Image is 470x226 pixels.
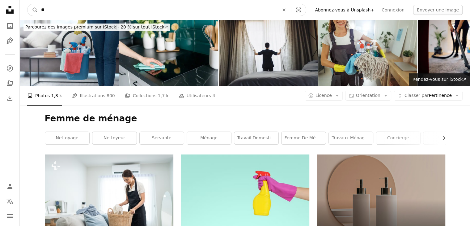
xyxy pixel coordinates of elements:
[92,132,137,144] a: nettoyeur
[409,73,470,86] a: Rendez-vous sur iStock↗
[282,132,326,144] a: Femme de ménage de l’hôtel
[4,180,16,193] a: Connexion / S’inscrire
[4,195,16,207] button: Langue
[23,24,170,31] div: - 20 % sur tout iStock ↗
[423,132,468,144] a: Hôtel
[413,77,466,82] span: Rendez-vous sur iStock ↗
[212,92,215,99] span: 4
[72,86,115,106] a: Illustrations 800
[376,132,420,144] a: concierge
[4,92,16,104] a: Historique de téléchargement
[4,4,16,17] a: Accueil — Unsplash
[140,132,184,144] a: servante
[181,194,309,200] a: personne tenant un vaporisateur en plastique jaune
[311,5,378,15] a: Abonnez-vous à Unsplash+
[438,132,445,144] button: faire défiler la liste vers la droite
[4,210,16,222] button: Menu
[4,20,16,32] a: Photos
[4,77,16,89] a: Collections
[404,93,429,98] span: Classer par
[27,4,306,16] form: Rechercher des visuels sur tout le site
[28,4,38,16] button: Rechercher sur Unsplash
[345,91,391,101] button: Orientation
[25,24,118,29] span: Parcourez des images premium sur iStock |
[45,132,89,144] a: nettoyage
[318,20,417,86] img: Cheerful young housewife holding bucket with cleaning supplies
[413,5,463,15] button: Envoyer une image
[219,20,318,86] img: Rare view of uniformed hotel maid opening the white curtains in hotel room
[187,132,231,144] a: ménage
[45,194,173,200] a: Femme de ménage asiatique qui nettoie dans le salon à la maison. Belle femme de ménage jeune fill...
[394,91,463,101] button: Classer parPertinence
[315,93,332,98] span: Licence
[45,113,445,124] h1: Femme de ménage
[158,92,169,99] span: 1,7 k
[356,93,380,98] span: Orientation
[234,132,278,144] a: Travail domestique
[4,62,16,75] a: Explorer
[20,20,119,86] img: Projectile d’une femme méconnaissable retenant un seau de détergent de nettoyage avant de nettoye...
[277,4,291,16] button: Effacer
[291,4,306,16] button: Recherche de visuels
[119,20,218,86] img: femme essuyez la cuisinière à induction dans une cuisine confortable, gros plan
[404,93,452,99] span: Pertinence
[329,132,373,144] a: travaux ménagers
[20,20,174,35] a: Parcourez des images premium sur iStock|- 20 % sur tout iStock↗
[125,86,169,106] a: Collections 1,7 k
[179,86,215,106] a: Utilisateurs 4
[378,5,408,15] a: Connexion
[107,92,115,99] span: 800
[305,91,343,101] button: Licence
[4,35,16,47] a: Illustrations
